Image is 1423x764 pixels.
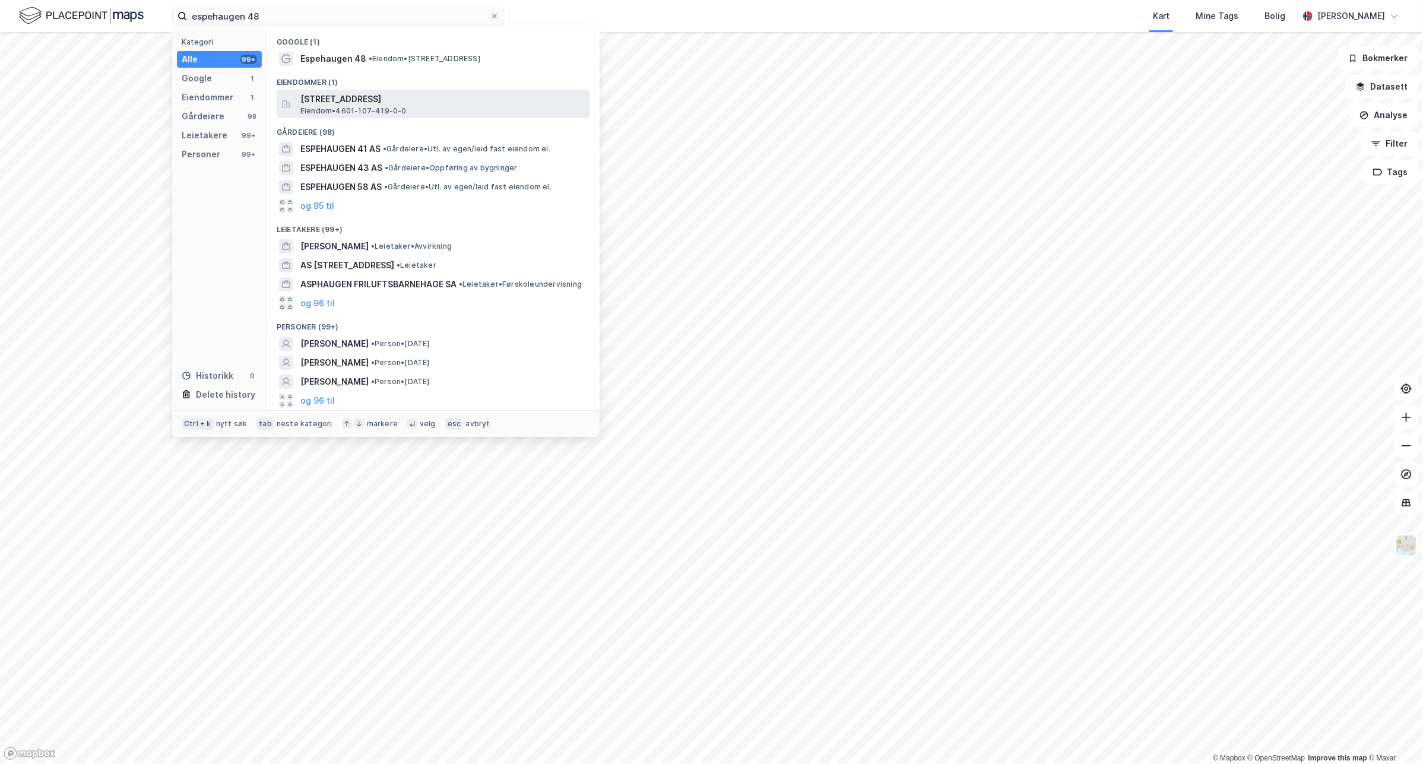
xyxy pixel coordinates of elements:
[182,90,233,104] div: Eiendommer
[397,261,400,270] span: •
[459,280,462,289] span: •
[1346,75,1418,99] button: Datasett
[1213,754,1245,762] a: Mapbox
[240,131,257,140] div: 99+
[397,261,436,270] span: Leietaker
[182,128,227,142] div: Leietakere
[371,339,375,348] span: •
[369,54,480,64] span: Eiendom • [STREET_ADDRESS]
[182,369,233,383] div: Historikk
[1264,9,1285,23] div: Bolig
[300,337,369,351] span: [PERSON_NAME]
[19,5,144,26] img: logo.f888ab2527a4732fd821a326f86c7f29.svg
[1349,103,1418,127] button: Analyse
[459,280,582,289] span: Leietaker • Førskoleundervisning
[371,339,430,348] span: Person • [DATE]
[1153,9,1170,23] div: Kart
[300,92,585,106] span: [STREET_ADDRESS]
[240,55,257,64] div: 99+
[1361,132,1418,156] button: Filter
[267,215,600,237] div: Leietakere (99+)
[216,419,248,429] div: nytt søk
[1364,707,1423,764] iframe: Chat Widget
[267,313,600,334] div: Personer (99+)
[371,242,375,251] span: •
[182,147,220,161] div: Personer
[371,358,430,367] span: Person • [DATE]
[187,7,490,25] input: Søk på adresse, matrikkel, gårdeiere, leietakere eller personer
[445,418,464,430] div: esc
[371,377,430,386] span: Person • [DATE]
[367,419,398,429] div: markere
[300,296,335,310] button: og 96 til
[384,182,552,192] span: Gårdeiere • Utl. av egen/leid fast eiendom el.
[300,180,382,194] span: ESPEHAUGEN 58 AS
[248,93,257,102] div: 1
[267,118,600,140] div: Gårdeiere (98)
[371,377,375,386] span: •
[182,71,212,85] div: Google
[1363,160,1418,184] button: Tags
[277,419,332,429] div: neste kategori
[248,371,257,381] div: 0
[1395,534,1418,557] img: Z
[385,163,518,173] span: Gårdeiere • Oppføring av bygninger
[182,37,262,46] div: Kategori
[300,394,335,408] button: og 96 til
[300,106,407,116] span: Eiendom • 4601-107-419-0-0
[300,199,334,213] button: og 95 til
[300,161,382,175] span: ESPEHAUGEN 43 AS
[465,419,490,429] div: avbryt
[420,419,436,429] div: velg
[1317,9,1385,23] div: [PERSON_NAME]
[383,144,550,154] span: Gårdeiere • Utl. av egen/leid fast eiendom el.
[4,747,56,760] a: Mapbox homepage
[371,242,452,251] span: Leietaker • Avvirkning
[267,68,600,90] div: Eiendommer (1)
[182,52,198,66] div: Alle
[267,28,600,49] div: Google (1)
[371,358,375,367] span: •
[300,277,457,291] span: ASPHAUGEN FRILUFTSBARNEHAGE SA
[240,150,257,159] div: 99+
[248,112,257,121] div: 98
[385,163,388,172] span: •
[1308,754,1367,762] a: Improve this map
[248,74,257,83] div: 1
[300,258,394,272] span: AS [STREET_ADDRESS]
[300,239,369,253] span: [PERSON_NAME]
[1248,754,1305,762] a: OpenStreetMap
[1196,9,1238,23] div: Mine Tags
[300,375,369,389] span: [PERSON_NAME]
[383,144,386,153] span: •
[369,54,372,63] span: •
[196,388,255,402] div: Delete history
[182,109,224,123] div: Gårdeiere
[300,142,381,156] span: ESPEHAUGEN 41 AS
[1338,46,1418,70] button: Bokmerker
[384,182,388,191] span: •
[300,356,369,370] span: [PERSON_NAME]
[182,418,214,430] div: Ctrl + k
[300,52,366,66] span: Espehaugen 48
[256,418,274,430] div: tab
